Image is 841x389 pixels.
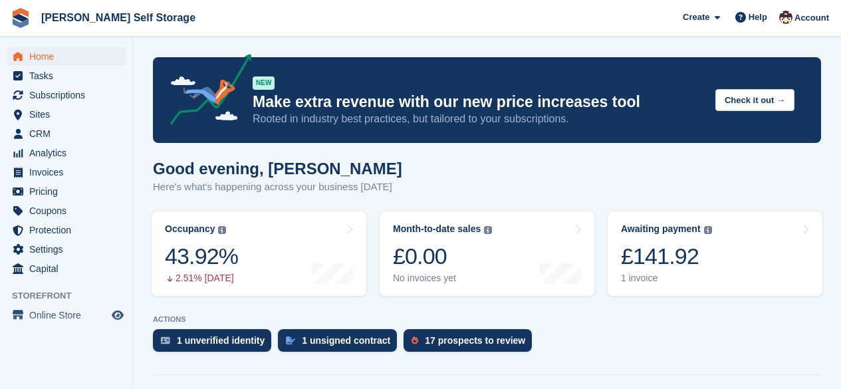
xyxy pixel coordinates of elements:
[110,307,126,323] a: Preview store
[29,47,109,66] span: Home
[7,221,126,239] a: menu
[7,47,126,66] a: menu
[7,66,126,85] a: menu
[36,7,201,29] a: [PERSON_NAME] Self Storage
[484,226,492,234] img: icon-info-grey-7440780725fd019a000dd9b08b2336e03edf1995a4989e88bcd33f0948082b44.svg
[29,124,109,143] span: CRM
[29,182,109,201] span: Pricing
[7,259,126,278] a: menu
[12,289,132,303] span: Storefront
[29,306,109,324] span: Online Store
[152,211,366,296] a: Occupancy 43.92% 2.51% [DATE]
[302,335,390,346] div: 1 unsigned contract
[7,124,126,143] a: menu
[29,163,109,182] span: Invoices
[621,223,701,235] div: Awaiting payment
[393,243,492,270] div: £0.00
[161,336,170,344] img: verify_identity-adf6edd0f0f0b5bbfe63781bf79b02c33cf7c696d77639b501bdc392416b5a36.svg
[393,223,481,235] div: Month-to-date sales
[159,54,252,130] img: price-adjustments-announcement-icon-8257ccfd72463d97f412b2fc003d46551f7dbcb40ab6d574587a9cd5c0d94...
[29,221,109,239] span: Protection
[7,86,126,104] a: menu
[393,273,492,284] div: No invoices yet
[29,66,109,85] span: Tasks
[7,144,126,162] a: menu
[7,201,126,220] a: menu
[7,182,126,201] a: menu
[7,105,126,124] a: menu
[153,180,402,195] p: Here's what's happening across your business [DATE]
[29,105,109,124] span: Sites
[253,76,275,90] div: NEW
[425,335,525,346] div: 17 prospects to review
[165,223,215,235] div: Occupancy
[165,243,238,270] div: 43.92%
[11,8,31,28] img: stora-icon-8386f47178a22dfd0bd8f6a31ec36ba5ce8667c1dd55bd0f319d3a0aa187defe.svg
[779,11,792,24] img: Jacob Esser
[794,11,829,25] span: Account
[380,211,594,296] a: Month-to-date sales £0.00 No invoices yet
[165,273,238,284] div: 2.51% [DATE]
[404,329,539,358] a: 17 prospects to review
[286,336,295,344] img: contract_signature_icon-13c848040528278c33f63329250d36e43548de30e8caae1d1a13099fd9432cc5.svg
[29,86,109,104] span: Subscriptions
[253,92,705,112] p: Make extra revenue with our new price increases tool
[683,11,709,24] span: Create
[153,160,402,178] h1: Good evening, [PERSON_NAME]
[177,335,265,346] div: 1 unverified identity
[704,226,712,234] img: icon-info-grey-7440780725fd019a000dd9b08b2336e03edf1995a4989e88bcd33f0948082b44.svg
[412,336,418,344] img: prospect-51fa495bee0391a8d652442698ab0144808aea92771e9ea1ae160a38d050c398.svg
[749,11,767,24] span: Help
[7,240,126,259] a: menu
[621,273,712,284] div: 1 invoice
[715,89,794,111] button: Check it out →
[278,329,404,358] a: 1 unsigned contract
[7,306,126,324] a: menu
[7,163,126,182] a: menu
[29,259,109,278] span: Capital
[29,201,109,220] span: Coupons
[218,226,226,234] img: icon-info-grey-7440780725fd019a000dd9b08b2336e03edf1995a4989e88bcd33f0948082b44.svg
[608,211,822,296] a: Awaiting payment £141.92 1 invoice
[621,243,712,270] div: £141.92
[153,329,278,358] a: 1 unverified identity
[153,315,821,324] p: ACTIONS
[253,112,705,126] p: Rooted in industry best practices, but tailored to your subscriptions.
[29,144,109,162] span: Analytics
[29,240,109,259] span: Settings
